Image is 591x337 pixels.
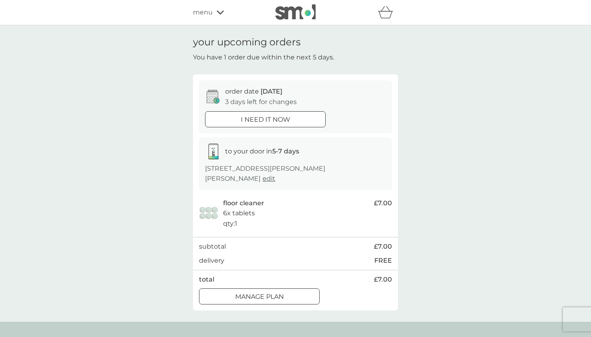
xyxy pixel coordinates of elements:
[263,175,275,182] a: edit
[235,292,284,302] p: Manage plan
[205,111,326,127] button: i need it now
[261,88,282,95] span: [DATE]
[241,114,290,125] p: i need it now
[378,4,398,20] div: basket
[225,86,282,97] p: order date
[193,37,301,48] h1: your upcoming orders
[374,274,392,285] span: £7.00
[374,241,392,252] span: £7.00
[275,4,316,20] img: smol
[193,52,334,63] p: You have 1 order due within the next 5 days.
[199,255,224,266] p: delivery
[199,288,320,304] button: Manage plan
[193,7,213,18] span: menu
[199,274,214,285] p: total
[272,147,299,155] strong: 5-7 days
[223,198,264,208] p: floor cleaner
[223,208,255,219] p: 6x tablets
[374,198,392,208] span: £7.00
[199,241,226,252] p: subtotal
[205,163,386,184] p: [STREET_ADDRESS][PERSON_NAME][PERSON_NAME]
[223,219,237,229] p: qty : 1
[225,147,299,155] span: to your door in
[374,255,392,266] p: FREE
[225,97,297,107] p: 3 days left for changes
